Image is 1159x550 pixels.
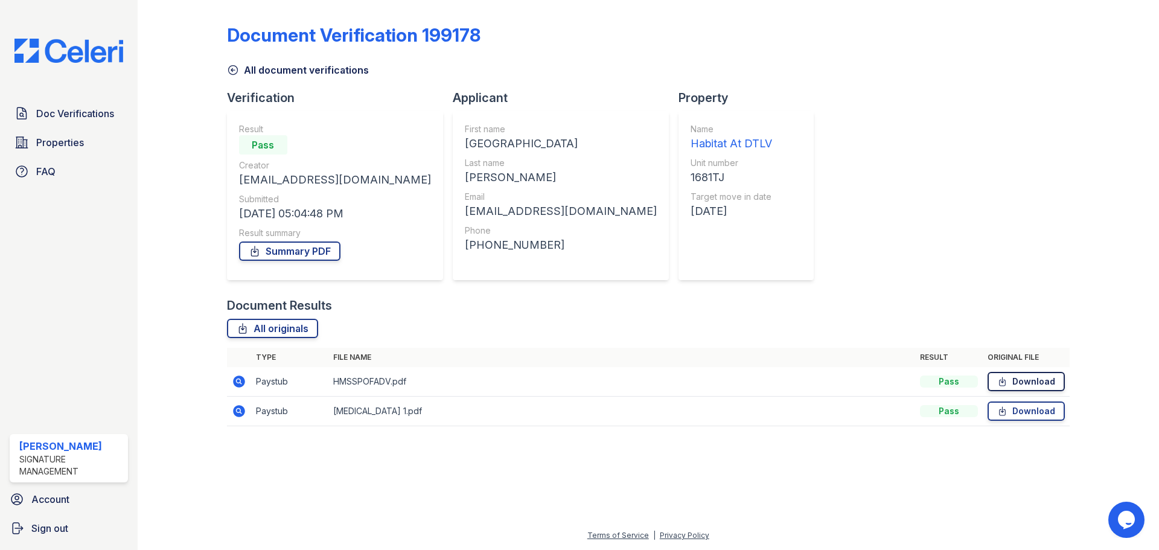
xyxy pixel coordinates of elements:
td: Paystub [251,367,328,397]
a: Sign out [5,516,133,540]
a: Properties [10,130,128,155]
td: HMSSPOFADV.pdf [328,367,915,397]
div: Verification [227,89,453,106]
div: Pass [920,405,978,417]
iframe: chat widget [1108,502,1147,538]
div: Habitat At DTLV [691,135,772,152]
img: CE_Logo_Blue-a8612792a0a2168367f1c8372b55b34899dd931a85d93a1a3d3e32e68fde9ad4.png [5,39,133,63]
div: Signature Management [19,453,123,478]
div: Last name [465,157,657,169]
div: [DATE] 05:04:48 PM [239,205,431,222]
td: [MEDICAL_DATA] 1.pdf [328,397,915,426]
div: | [653,531,656,540]
span: Properties [36,135,84,150]
td: Paystub [251,397,328,426]
div: Submitted [239,193,431,205]
th: Type [251,348,328,367]
th: File name [328,348,915,367]
a: All originals [227,319,318,338]
a: Doc Verifications [10,101,128,126]
div: Result summary [239,227,431,239]
div: First name [465,123,657,135]
div: [PHONE_NUMBER] [465,237,657,254]
div: Pass [239,135,287,155]
div: Document Results [227,297,332,314]
div: Phone [465,225,657,237]
div: Unit number [691,157,772,169]
div: Document Verification 199178 [227,24,481,46]
div: Pass [920,376,978,388]
span: FAQ [36,164,56,179]
div: [GEOGRAPHIC_DATA] [465,135,657,152]
a: Privacy Policy [660,531,709,540]
a: Account [5,487,133,511]
div: Applicant [453,89,678,106]
div: [PERSON_NAME] [465,169,657,186]
div: 1681TJ [691,169,772,186]
a: Download [988,372,1065,391]
div: Creator [239,159,431,171]
div: Result [239,123,431,135]
span: Sign out [31,521,68,536]
div: Email [465,191,657,203]
a: FAQ [10,159,128,184]
div: [EMAIL_ADDRESS][DOMAIN_NAME] [239,171,431,188]
div: Target move in date [691,191,772,203]
span: Doc Verifications [36,106,114,121]
a: Terms of Service [587,531,649,540]
a: Download [988,401,1065,421]
div: [DATE] [691,203,772,220]
div: Property [678,89,823,106]
div: [EMAIL_ADDRESS][DOMAIN_NAME] [465,203,657,220]
th: Original file [983,348,1070,367]
a: All document verifications [227,63,369,77]
a: Name Habitat At DTLV [691,123,772,152]
a: Summary PDF [239,241,340,261]
div: [PERSON_NAME] [19,439,123,453]
span: Account [31,492,69,507]
div: Name [691,123,772,135]
th: Result [915,348,983,367]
